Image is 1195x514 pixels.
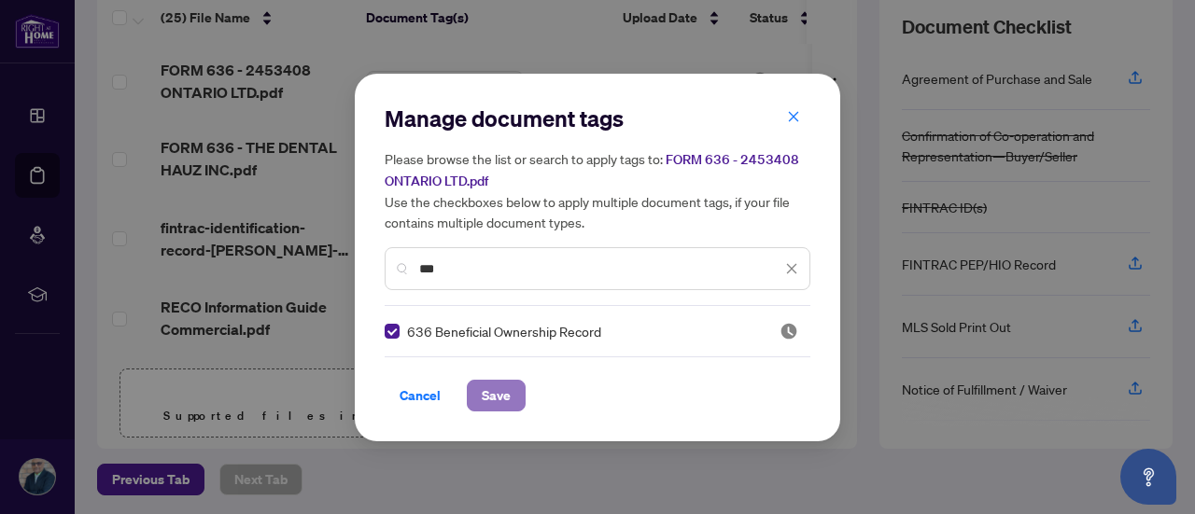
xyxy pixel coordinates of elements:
span: close [785,262,798,275]
span: FORM 636 - 2453408 ONTARIO LTD.pdf [385,151,799,189]
h2: Manage document tags [385,104,810,133]
span: 636 Beneficial Ownership Record [407,321,601,341]
span: Pending Review [780,322,798,340]
span: close [787,110,800,123]
button: Save [467,380,526,411]
button: Open asap [1120,449,1176,505]
h5: Please browse the list or search to apply tags to: Use the checkboxes below to apply multiple doc... [385,148,810,232]
img: status [780,322,798,340]
span: Cancel [400,381,441,410]
button: Cancel [385,380,456,411]
span: Save [482,381,511,410]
